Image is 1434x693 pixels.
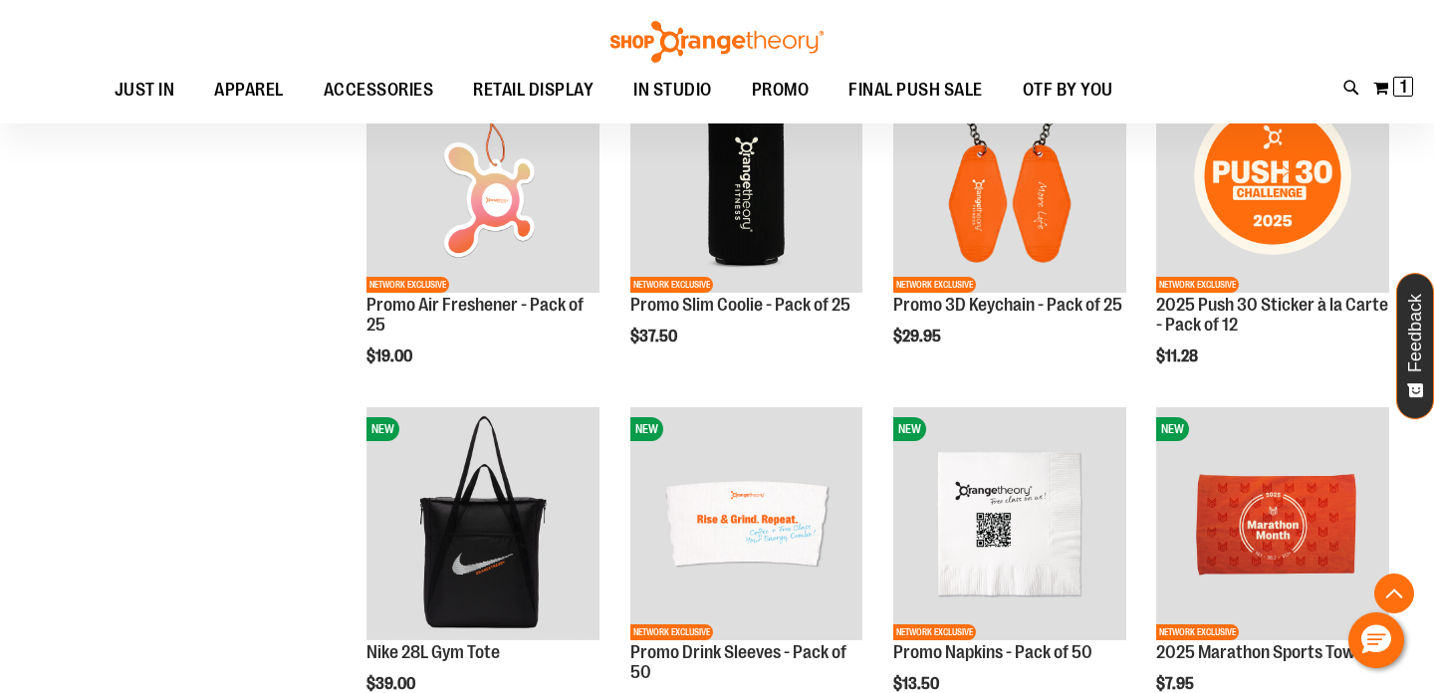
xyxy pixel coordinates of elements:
[752,68,810,113] span: PROMO
[1156,60,1389,296] a: 2025 Push 30 Sticker à la Carte - Pack of 12NEWNETWORK EXCLUSIVE
[1406,294,1425,372] span: Feedback
[1023,68,1113,113] span: OTF BY YOU
[1156,624,1239,640] span: NETWORK EXCLUSIVE
[366,407,599,640] img: Nike 28L Gym Tote
[630,295,850,315] a: Promo Slim Coolie - Pack of 25
[1156,675,1197,693] span: $7.95
[893,417,926,441] span: NEW
[366,642,500,662] a: Nike 28L Gym Tote
[366,675,418,693] span: $39.00
[893,328,944,346] span: $29.95
[848,68,983,113] span: FINAL PUSH SALE
[366,347,415,365] span: $19.00
[893,675,942,693] span: $13.50
[732,68,830,114] a: PROMO
[366,60,599,296] a: Promo Air Freshener - Pack of 25NEWNETWORK EXCLUSIVE
[115,68,175,113] span: JUST IN
[324,68,434,113] span: ACCESSORIES
[893,60,1126,296] a: Promo 3D Keychain - Pack of 25NEWNETWORK EXCLUSIVE
[630,60,863,293] img: Promo Slim Coolie - Pack of 25
[630,328,680,346] span: $37.50
[1156,60,1389,293] img: 2025 Push 30 Sticker à la Carte - Pack of 12
[1156,417,1189,441] span: NEW
[366,60,599,293] img: Promo Air Freshener - Pack of 25
[893,642,1092,662] a: Promo Napkins - Pack of 50
[1156,642,1368,662] a: 2025 Marathon Sports Towel
[366,295,584,335] a: Promo Air Freshener - Pack of 25
[194,68,304,114] a: APPAREL
[214,68,284,113] span: APPAREL
[1003,68,1133,114] a: OTF BY YOU
[1374,574,1414,613] button: Back To Top
[633,68,712,113] span: IN STUDIO
[1348,612,1404,668] button: Hello, have a question? Let’s chat.
[893,407,1126,640] img: Promo Napkins - Pack of 50
[1156,407,1389,643] a: 2025 Marathon Sports TowelNEWNETWORK EXCLUSIVE
[1156,347,1201,365] span: $11.28
[1156,277,1239,293] span: NETWORK EXCLUSIVE
[893,60,1126,293] img: Promo 3D Keychain - Pack of 25
[607,21,827,63] img: Shop Orangetheory
[893,295,1122,315] a: Promo 3D Keychain - Pack of 25
[453,68,613,114] a: RETAIL DISPLAY
[366,417,399,441] span: NEW
[1146,50,1399,415] div: product
[630,407,863,643] a: Promo Drink Sleeves - Pack of 50NEWNETWORK EXCLUSIVE
[1396,273,1434,419] button: Feedback - Show survey
[95,68,195,113] a: JUST IN
[829,68,1003,114] a: FINAL PUSH SALE
[893,624,976,640] span: NETWORK EXCLUSIVE
[473,68,594,113] span: RETAIL DISPLAY
[620,50,873,396] div: product
[357,50,609,415] div: product
[366,277,449,293] span: NETWORK EXCLUSIVE
[1156,407,1389,640] img: 2025 Marathon Sports Towel
[630,642,846,682] a: Promo Drink Sleeves - Pack of 50
[630,417,663,441] span: NEW
[883,50,1136,396] div: product
[1400,77,1407,97] span: 1
[893,277,976,293] span: NETWORK EXCLUSIVE
[630,60,863,296] a: Promo Slim Coolie - Pack of 25NEWNETWORK EXCLUSIVE
[893,407,1126,643] a: Promo Napkins - Pack of 50NEWNETWORK EXCLUSIVE
[630,407,863,640] img: Promo Drink Sleeves - Pack of 50
[1156,295,1388,335] a: 2025 Push 30 Sticker à la Carte - Pack of 12
[630,277,713,293] span: NETWORK EXCLUSIVE
[630,624,713,640] span: NETWORK EXCLUSIVE
[304,68,454,114] a: ACCESSORIES
[366,407,599,643] a: Nike 28L Gym ToteNEW
[613,68,732,114] a: IN STUDIO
